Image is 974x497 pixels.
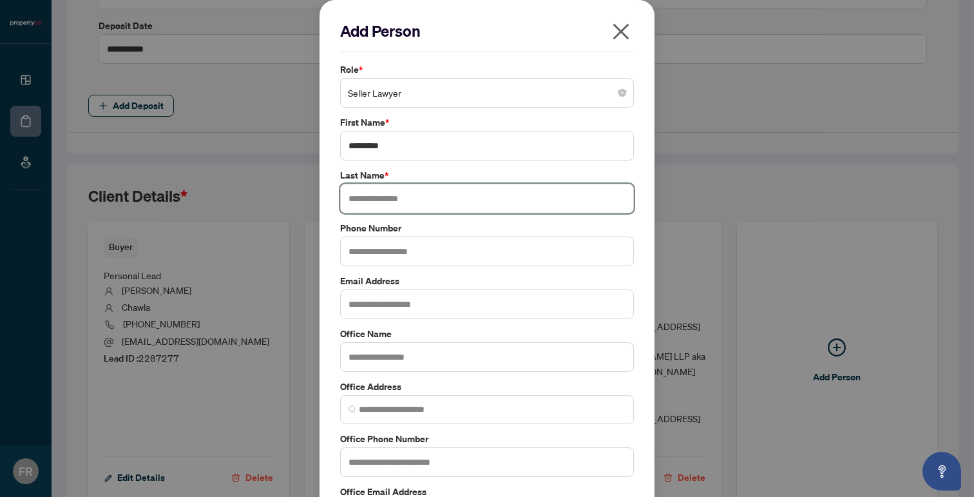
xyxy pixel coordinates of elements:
[349,405,356,413] img: search_icon
[340,380,634,394] label: Office Address
[340,168,634,182] label: Last Name
[340,63,634,77] label: Role
[340,432,634,446] label: Office Phone Number
[340,115,634,130] label: First Name
[348,81,626,105] span: Seller Lawyer
[922,452,961,491] button: Open asap
[340,327,634,341] label: Office Name
[618,89,626,97] span: close-circle
[340,221,634,235] label: Phone Number
[340,21,634,41] h2: Add Person
[340,274,634,288] label: Email Address
[611,21,631,42] span: close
